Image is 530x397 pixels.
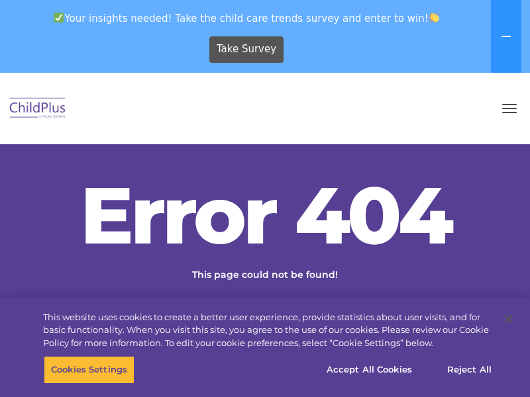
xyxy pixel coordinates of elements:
p: This page could not be found! [126,268,404,282]
span: Take Survey [217,38,276,61]
span: Your insights needed! Take the child care trends survey and enter to win! [5,5,488,31]
button: Close [494,304,523,333]
img: 👏 [429,13,439,22]
h2: Error 404 [66,175,464,255]
div: This website uses cookies to create a better user experience, provide statistics about user visit... [43,311,493,350]
button: Reject All [428,356,511,384]
button: Cookies Settings [44,356,134,384]
img: ✅ [54,13,64,22]
button: Accept All Cookies [319,356,419,384]
img: ChildPlus by Procare Solutions [7,93,69,124]
a: Take Survey [209,36,284,63]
